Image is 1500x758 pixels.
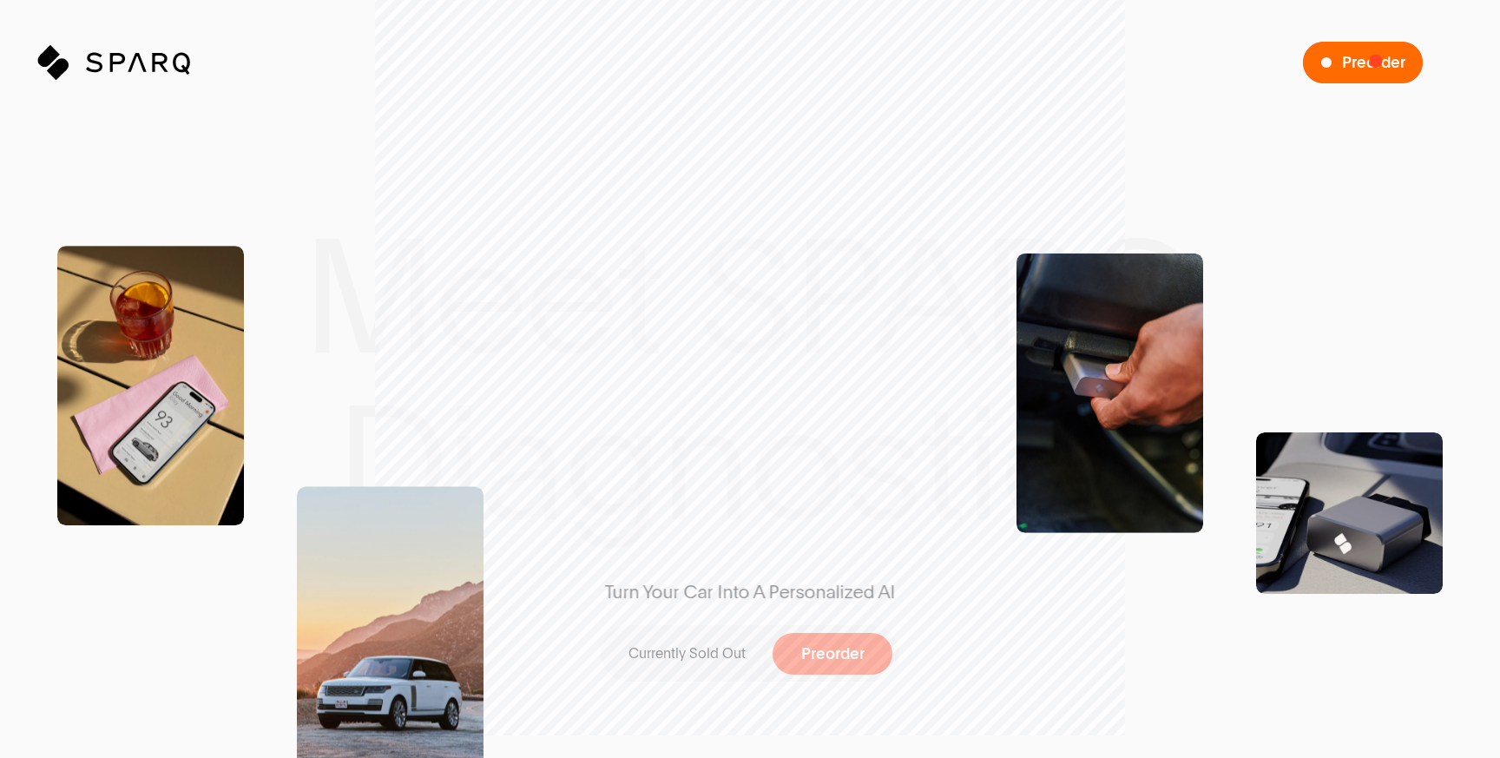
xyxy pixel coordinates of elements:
span: Preorder [1342,55,1405,71]
span: Turn Your Car Into A Personalized AI [605,580,896,605]
img: SPARQ Diagnostics being inserting into an OBD Port [1016,254,1203,533]
img: SPARQ app open in an iPhone on the Table [57,246,244,525]
span: Preorder [801,646,865,662]
img: Product Shot of a SPARQ Diagnostics Device [1256,432,1443,594]
p: Currently Sold Out [628,644,746,663]
button: Preorder [773,633,892,675]
span: Turn Your Car Into A Personalized AI [571,580,930,605]
button: Preorder a SPARQ Diagnostics Device [1303,42,1423,83]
